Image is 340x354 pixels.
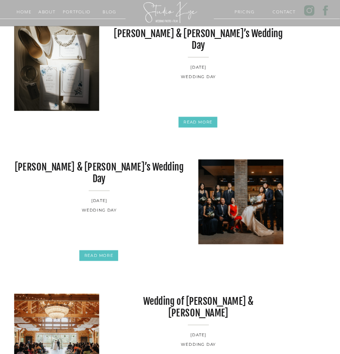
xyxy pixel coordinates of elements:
a: Patrick & Leizl’s Wedding Day [199,159,284,244]
h3: [DATE] [14,197,184,204]
a: Blog [96,8,122,13]
h3: [DATE] [113,64,283,71]
a: About [37,8,57,13]
a: Wedding Day [181,342,216,347]
a: Wedding Day [181,74,216,79]
a: REad More [80,252,118,260]
a: [PERSON_NAME] & [PERSON_NAME]’s Wedding Day [15,161,183,184]
a: Wedding Day [82,207,117,212]
a: Contact [273,8,294,13]
a: PRICING [234,8,255,13]
a: [PERSON_NAME] & [PERSON_NAME]’s Wedding Day [114,28,282,51]
a: Wedding of [PERSON_NAME] & [PERSON_NAME] [143,295,253,319]
a: Portfolio [63,8,89,13]
a: REad More [179,118,217,126]
h3: [DATE] [113,332,283,338]
a: Home [13,8,35,13]
a: Anna & David’s Wedding Day [14,26,99,111]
